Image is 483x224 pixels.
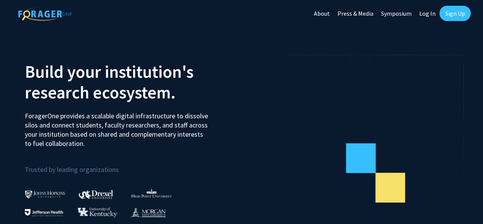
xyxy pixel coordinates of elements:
h2: Build your institution's research ecosystem. [25,61,236,103]
img: Morgan State University [131,207,166,217]
p: Trusted by leading organizations [25,154,236,175]
p: ForagerOne provides a scalable digital infrastructure to dissolve silos and connect students, fac... [25,106,210,148]
img: Drexel University [79,190,113,199]
img: University of Kentucky [78,207,117,217]
img: Johns Hopkins University [25,190,65,198]
img: Thomas Jefferson University [25,209,63,216]
img: ForagerOne Logo [18,7,72,21]
a: Sign Up [439,6,471,21]
img: High Point University [131,188,172,198]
